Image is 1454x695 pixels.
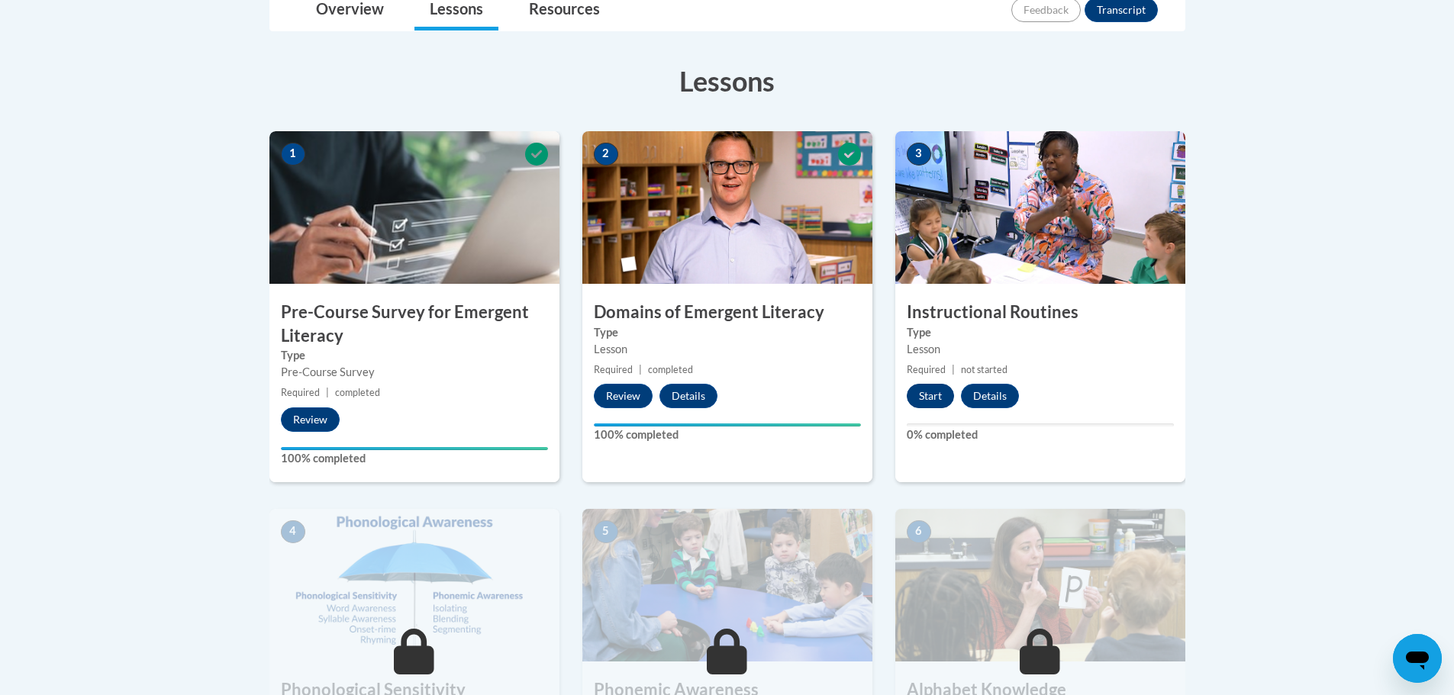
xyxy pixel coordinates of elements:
span: | [639,364,642,375]
img: Course Image [269,509,559,661]
h3: Lessons [269,62,1185,100]
button: Details [659,384,717,408]
span: 4 [281,520,305,543]
label: 100% completed [594,426,861,443]
span: not started [961,364,1007,375]
div: Your progress [281,447,548,450]
iframe: Button to launch messaging window [1393,634,1442,683]
span: | [326,387,329,398]
span: 2 [594,143,618,166]
div: Lesson [594,341,861,358]
img: Course Image [895,509,1185,661]
h3: Instructional Routines [895,301,1185,324]
img: Course Image [582,131,872,284]
h3: Domains of Emergent Literacy [582,301,872,324]
span: completed [335,387,380,398]
img: Course Image [895,131,1185,284]
span: completed [648,364,693,375]
button: Review [594,384,653,408]
span: Required [594,364,633,375]
span: 5 [594,520,618,543]
button: Review [281,407,340,432]
span: Required [907,364,946,375]
h3: Pre-Course Survey for Emergent Literacy [269,301,559,348]
span: 3 [907,143,931,166]
button: Details [961,384,1019,408]
div: Pre-Course Survey [281,364,548,381]
span: 6 [907,520,931,543]
label: 0% completed [907,426,1174,443]
span: 1 [281,143,305,166]
label: Type [907,324,1174,341]
button: Start [907,384,954,408]
img: Course Image [582,509,872,661]
label: Type [281,347,548,364]
span: Required [281,387,320,398]
span: | [952,364,955,375]
label: Type [594,324,861,341]
div: Lesson [907,341,1174,358]
label: 100% completed [281,450,548,467]
img: Course Image [269,131,559,284]
div: Your progress [594,423,861,426]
